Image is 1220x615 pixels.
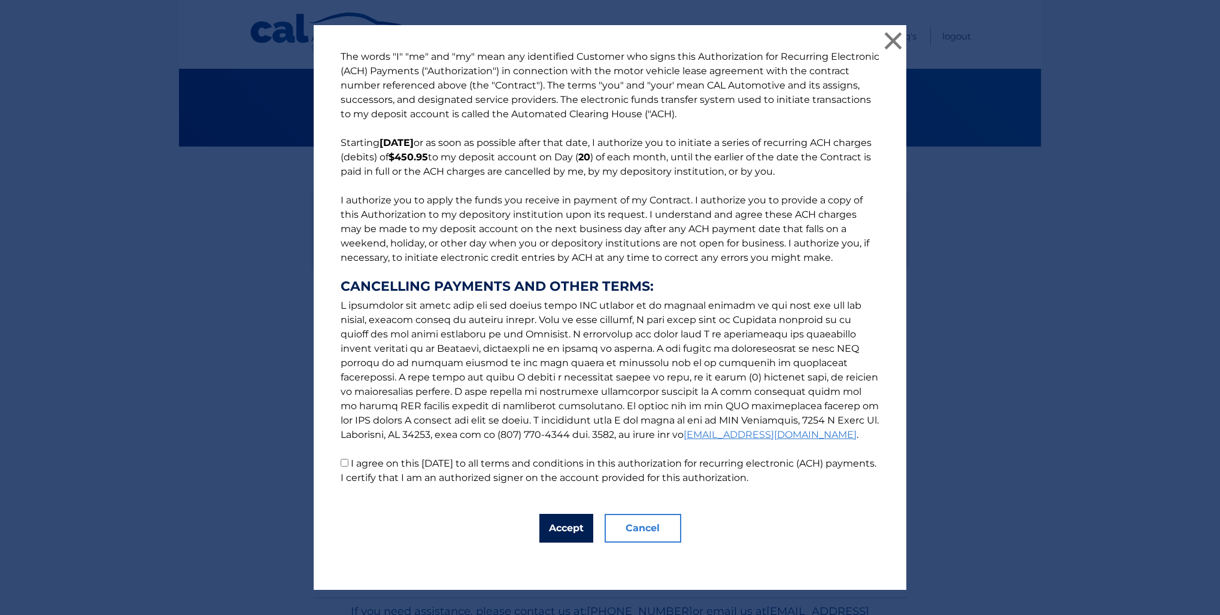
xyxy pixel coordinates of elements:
label: I agree on this [DATE] to all terms and conditions in this authorization for recurring electronic... [341,458,876,483]
b: [DATE] [380,137,414,148]
button: Accept [539,514,593,543]
a: [EMAIL_ADDRESS][DOMAIN_NAME] [684,429,857,440]
button: × [881,29,905,53]
button: Cancel [605,514,681,543]
b: $450.95 [389,151,428,163]
p: The words "I" "me" and "my" mean any identified Customer who signs this Authorization for Recurri... [329,50,891,485]
strong: CANCELLING PAYMENTS AND OTHER TERMS: [341,279,879,294]
b: 20 [578,151,590,163]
